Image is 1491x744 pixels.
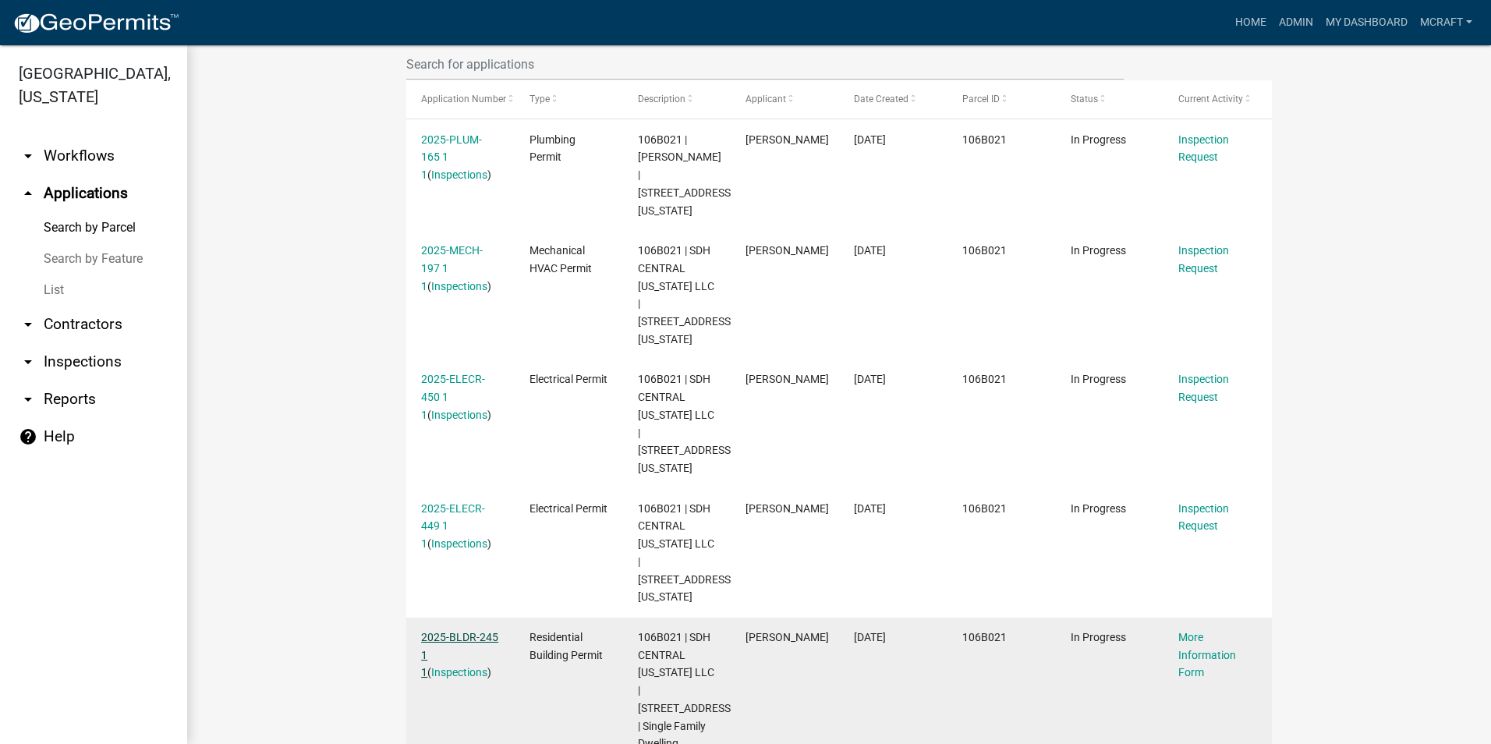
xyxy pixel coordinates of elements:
i: arrow_drop_down [19,315,37,334]
a: 2025-ELECR-450 1 1 [421,373,485,421]
a: Home [1229,8,1273,37]
i: arrow_drop_down [19,147,37,165]
span: In Progress [1071,502,1126,515]
i: help [19,427,37,446]
datatable-header-cell: Date Created [839,80,947,118]
a: Admin [1273,8,1319,37]
a: mcraft [1414,8,1479,37]
a: Inspection Request [1178,133,1229,164]
div: ( ) [421,242,499,295]
datatable-header-cell: Status [1056,80,1164,118]
span: 106B021 | Wayne Britt Peppers | 1920 Pennsylvania Ave [638,133,734,217]
div: ( ) [421,500,499,553]
a: Inspections [431,168,487,181]
span: 08/15/2025 [854,244,886,257]
div: ( ) [421,131,499,184]
span: Application Number [421,94,506,105]
span: 08/15/2025 [854,502,886,515]
span: In Progress [1071,133,1126,146]
span: Current Activity [1178,94,1243,105]
span: Electrical Permit [529,373,607,385]
a: Inspection Request [1178,244,1229,275]
span: In Progress [1071,631,1126,643]
datatable-header-cell: Application Number [406,80,515,118]
span: 106B021 [962,631,1007,643]
span: Residential Building Permit [529,631,603,661]
a: My Dashboard [1319,8,1414,37]
span: 106B021 | SDH CENTRAL GEORGIA LLC | 1920 Pennsylvania Ave [638,373,734,474]
datatable-header-cell: Type [515,80,623,118]
a: More Information Form [1178,631,1236,679]
div: ( ) [421,370,499,423]
datatable-header-cell: Description [623,80,731,118]
datatable-header-cell: Parcel ID [947,80,1056,118]
span: 08/15/2025 [854,373,886,385]
a: 2025-MECH-197 1 1 [421,244,483,292]
span: Status [1071,94,1098,105]
span: Justin [745,631,829,643]
a: Inspection Request [1178,502,1229,533]
datatable-header-cell: Current Activity [1163,80,1272,118]
span: 08/15/2025 [854,631,886,643]
a: Inspections [431,280,487,292]
span: 106B021 [962,133,1007,146]
span: Applicant [745,94,786,105]
span: Justin [745,502,829,515]
span: Date Created [854,94,908,105]
datatable-header-cell: Applicant [731,80,839,118]
span: Electrical Permit [529,502,607,515]
span: 106B021 [962,244,1007,257]
i: arrow_drop_up [19,184,37,203]
span: In Progress [1071,244,1126,257]
span: Type [529,94,550,105]
span: Description [638,94,685,105]
span: 08/15/2025 [854,133,886,146]
a: 2025-ELECR-449 1 1 [421,502,485,551]
a: Inspection Request [1178,373,1229,403]
span: 106B021 [962,502,1007,515]
a: Inspections [431,537,487,550]
input: Search for applications [406,48,1124,80]
span: Justin [745,133,829,146]
span: Plumbing Permit [529,133,576,164]
span: Mechanical HVAC Permit [529,244,592,275]
i: arrow_drop_down [19,353,37,371]
span: Parcel ID [962,94,1000,105]
span: Justin [745,244,829,257]
span: 106B021 [962,373,1007,385]
a: 2025-BLDR-245 1 1 [421,631,498,679]
span: Justin [745,373,829,385]
div: ( ) [421,629,499,682]
a: 2025-PLUM-165 1 1 [421,133,482,182]
span: 106B021 | SDH CENTRAL GEORGIA LLC | 1920 Pennsylvania Ave [638,244,734,345]
span: In Progress [1071,373,1126,385]
i: arrow_drop_down [19,390,37,409]
a: Inspections [431,409,487,421]
span: 106B021 | SDH CENTRAL GEORGIA LLC | 1920 Pennsylvania Ave [638,502,734,604]
a: Inspections [431,666,487,678]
